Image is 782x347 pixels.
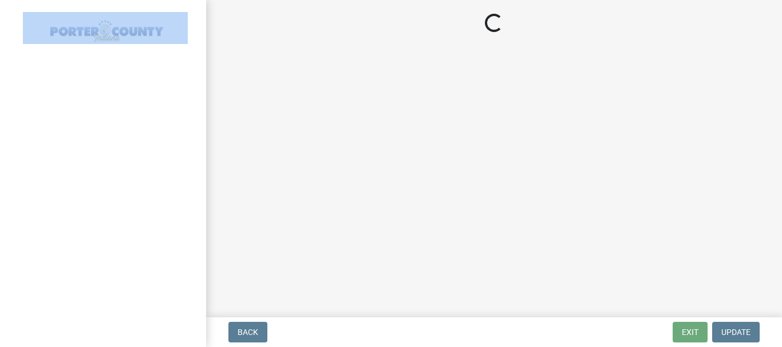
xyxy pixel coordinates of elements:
[228,322,267,342] button: Back
[23,12,188,44] img: Porter County, Indiana
[673,322,708,342] button: Exit
[712,322,760,342] button: Update
[238,328,258,337] span: Back
[721,328,751,337] span: Update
